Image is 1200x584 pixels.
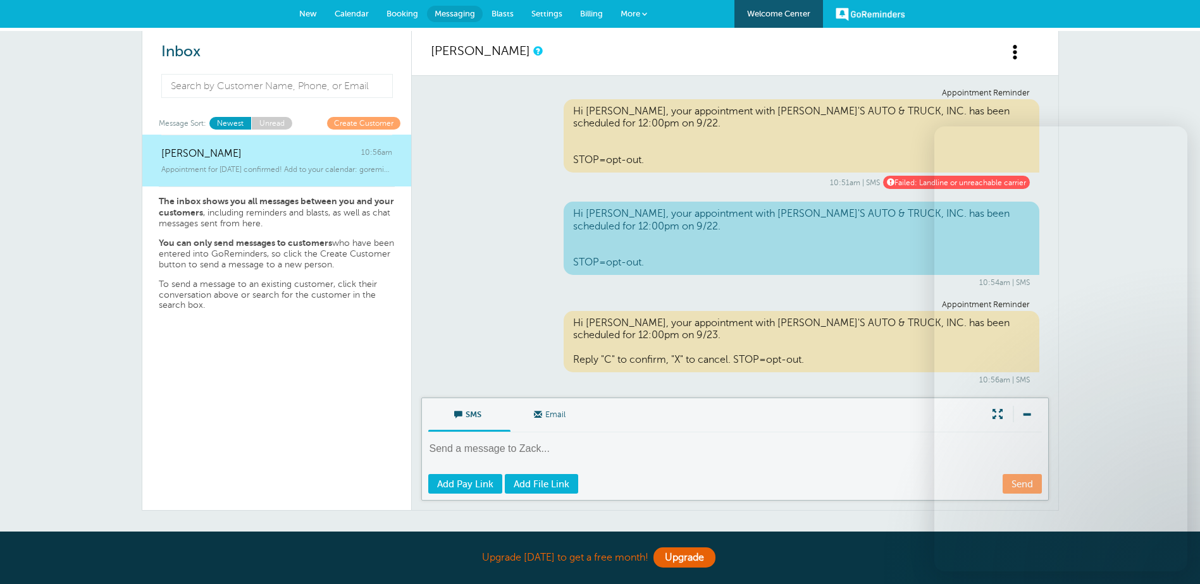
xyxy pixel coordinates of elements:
[361,148,392,160] span: 10:56am
[159,196,394,217] strong: The inbox shows you all messages between you and your customers
[159,238,395,270] p: who have been entered into GoReminders, so click the Create Customer button to send a message to ...
[440,88,1030,98] div: Appointment Reminder
[533,47,541,55] a: This is a history of all communications between GoReminders and your customer.
[427,6,483,22] a: Messaging
[440,278,1030,287] div: 10:54am | SMS
[440,300,1030,310] div: Appointment Reminder
[564,99,1039,173] div: Hi [PERSON_NAME], your appointment with [PERSON_NAME]'S AUTO & TRUCK, INC. has been scheduled for...
[387,9,418,18] span: Booking
[161,74,393,98] input: Search by Customer Name, Phone, or Email
[492,9,514,18] span: Blasts
[327,117,400,129] a: Create Customer
[161,43,392,61] h2: Inbox
[440,176,1030,189] div: 10:51am | SMS
[531,9,562,18] span: Settings
[159,238,332,248] strong: You can only send messages to customers
[580,9,603,18] span: Billing
[437,479,493,489] span: Add Pay Link
[284,544,917,571] div: Upgrade [DATE] to get a free month!
[435,9,475,18] span: Messaging
[431,44,530,58] a: [PERSON_NAME]
[142,135,411,187] a: [PERSON_NAME] 10:56am Appointment for [DATE] confirmed! Add to your calendar: goreminde
[883,176,1030,189] span: Failed: Landline or unreachable carrier
[335,9,369,18] span: Calendar
[505,474,578,494] a: Add File Link
[159,196,395,229] p: , including reminders and blasts, as well as chat messages sent from here.
[299,9,317,18] span: New
[161,148,242,160] span: [PERSON_NAME]
[564,311,1039,372] div: Hi [PERSON_NAME], your appointment with [PERSON_NAME]'S AUTO & TRUCK, INC. has been scheduled for...
[564,202,1039,275] div: Hi [PERSON_NAME], your appointment with [PERSON_NAME]'S AUTO & TRUCK, INC. has been scheduled for...
[438,398,501,429] span: SMS
[161,165,392,174] span: Appointment for [DATE] confirmed! Add to your calendar: goreminde
[621,9,640,18] span: More
[514,479,569,489] span: Add File Link
[520,398,583,429] span: Email
[209,117,251,129] a: Newest
[159,279,395,311] p: To send a message to an existing customer, click their conversation above or search for the custo...
[653,547,715,568] a: Upgrade
[934,126,1187,571] iframe: Intercom live chat
[251,117,292,129] a: Unread
[159,117,206,129] span: Message Sort:
[440,375,1030,384] div: 10:56am | SMS
[428,474,502,494] a: Add Pay Link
